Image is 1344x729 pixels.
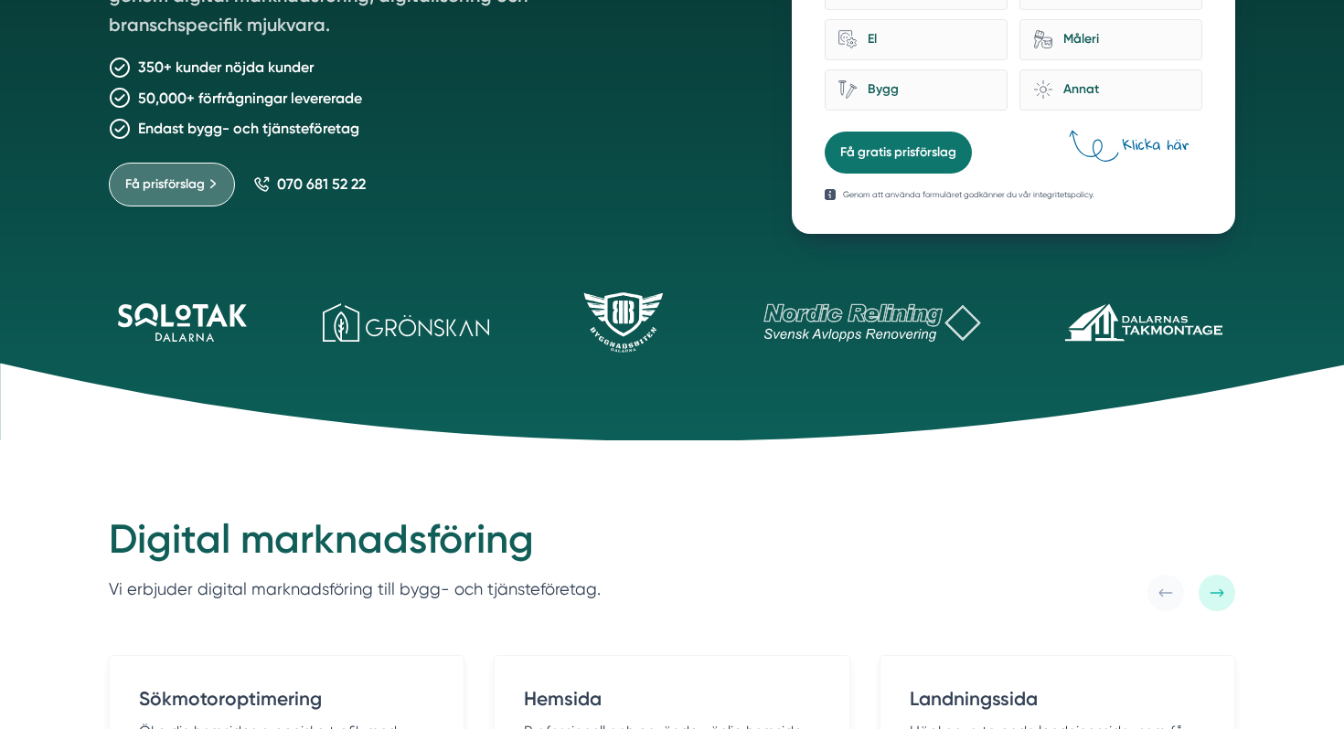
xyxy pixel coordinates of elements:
a: 070 681 52 22 [253,175,366,193]
span: Få prisförslag [125,174,205,195]
span: 070 681 52 22 [277,175,366,193]
a: Få prisförslag [109,163,235,206]
p: 50,000+ förfrågningar levererade [138,87,362,110]
h4: Sökmotoroptimering [139,685,434,719]
button: Få gratis prisförslag [825,132,972,174]
p: Vi erbjuder digital marknadsföring till bygg- och tjänsteföretag. [109,576,601,603]
p: Endast bygg- och tjänsteföretag [138,117,359,140]
h4: Landningssida [910,685,1205,719]
h2: Digital marknadsföring [109,513,601,576]
p: Genom att använda formuläret godkänner du vår integritetspolicy. [843,188,1094,201]
p: 350+ kunder nöjda kunder [138,56,314,79]
h4: Hemsida [524,685,819,719]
